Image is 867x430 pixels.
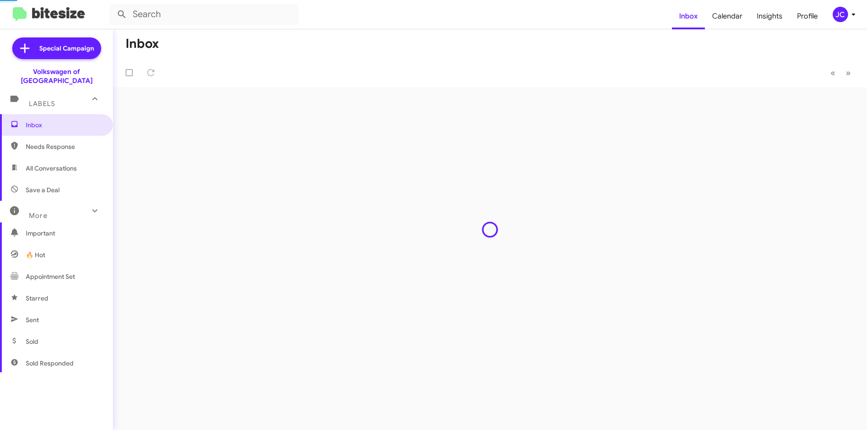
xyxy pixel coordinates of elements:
[833,7,848,22] div: JC
[26,164,77,173] span: All Conversations
[26,250,45,259] span: 🔥 Hot
[12,37,101,59] a: Special Campaign
[26,229,103,238] span: Important
[39,44,94,53] span: Special Campaign
[29,212,47,220] span: More
[825,7,857,22] button: JC
[846,67,851,79] span: »
[26,142,103,151] span: Needs Response
[26,359,74,368] span: Sold Responded
[109,4,299,25] input: Search
[26,120,103,129] span: Inbox
[26,294,48,303] span: Starred
[26,337,38,346] span: Sold
[825,64,856,82] nav: Page navigation example
[26,185,60,194] span: Save a Deal
[750,3,790,29] a: Insights
[672,3,705,29] a: Inbox
[705,3,750,29] a: Calendar
[29,100,55,108] span: Labels
[825,64,841,82] button: Previous
[830,67,835,79] span: «
[126,37,159,51] h1: Inbox
[790,3,825,29] a: Profile
[26,272,75,281] span: Appointment Set
[840,64,856,82] button: Next
[26,315,39,324] span: Sent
